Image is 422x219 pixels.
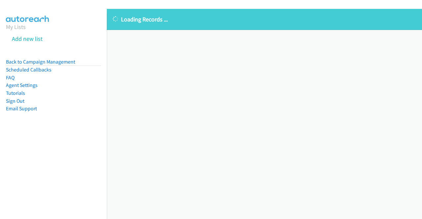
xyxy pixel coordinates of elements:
a: My Lists [6,23,26,31]
a: Back to Campaign Management [6,59,75,65]
a: Add new list [12,35,43,42]
a: Scheduled Callbacks [6,67,51,73]
a: FAQ [6,74,15,81]
a: Email Support [6,105,37,112]
a: Agent Settings [6,82,38,88]
a: Sign Out [6,98,24,104]
a: Tutorials [6,90,25,96]
p: Loading Records ... [113,15,416,24]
